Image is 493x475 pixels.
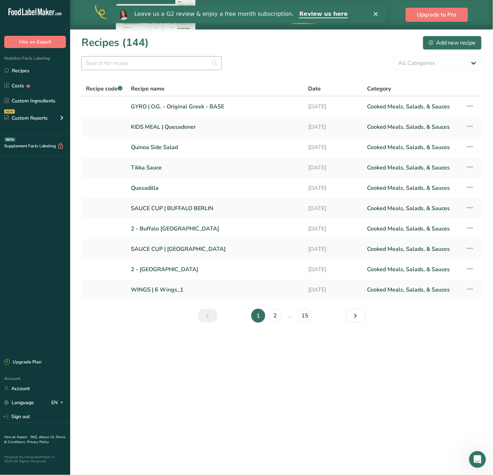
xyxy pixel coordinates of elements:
a: [DATE] [308,181,359,195]
a: 2 - Buffalo [GEOGRAPHIC_DATA] [131,221,300,236]
a: Privacy Policy [27,440,49,444]
a: Cooked Meals, Salads, & Sauces [367,120,457,134]
a: Language [4,396,34,409]
a: Cooked Meals, Salads, & Sauces [367,99,457,114]
div: Custom Reports [4,114,48,122]
a: [DATE] [308,242,359,256]
a: Terms & Conditions . [4,435,66,444]
a: SAUCE CUP | [GEOGRAPHIC_DATA] [131,242,300,256]
span: Category [367,85,391,93]
a: Cooked Meals, Salads, & Sauces [367,242,457,256]
h1: Recipes (144) [81,35,149,51]
input: Search for recipe [81,56,222,70]
a: [DATE] [308,221,359,236]
a: [DATE] [308,99,359,114]
a: Cooked Meals, Salads, & Sauces [367,262,457,277]
a: Page 15. [298,309,312,323]
a: SAUCE CUP | BUFFALO BERLIN [131,201,300,216]
a: KIDS MEAL | Quesadoner [131,120,300,134]
a: FAQ . [31,435,39,440]
a: Next page [346,309,366,323]
span: Date [308,85,321,93]
a: Cooked Meals, Salads, & Sauces [367,160,457,175]
button: Hire an Expert [4,36,66,48]
a: Cooked Meals, Salads, & Sauces [367,181,457,195]
a: Quinoa Side Salad [131,140,300,155]
a: Cooked Meals, Salads, & Sauces [367,282,457,297]
a: Quesadilla [131,181,300,195]
a: [DATE] [308,282,359,297]
a: [DATE] [308,201,359,216]
button: Upgrade to Pro [406,8,468,22]
a: [DATE] [308,120,359,134]
a: About Us . [39,435,56,440]
iframe: Intercom live chat banner [106,6,387,23]
a: WINGS | 6 Wings_1 [131,282,300,297]
a: [DATE] [308,140,359,155]
button: Add new recipe [423,36,482,50]
iframe: Intercom live chat [469,451,486,468]
a: [DATE] [308,160,359,175]
a: Cooked Meals, Salads, & Sauces [367,140,457,155]
div: Add new recipe [429,39,476,47]
div: Upgrade to Pro [250,0,355,29]
span: Recipe code [86,85,122,93]
div: Close [267,6,274,11]
div: Powered By FoodLabelMaker © 2025 All Rights Reserved [4,455,66,464]
a: Cooked Meals, Salads, & Sauces [367,201,457,216]
span: Recipe name [131,85,165,93]
div: BETA [5,138,15,142]
a: GYRO | O.G. - Original Greek - BASE [131,99,300,114]
a: Previous page [198,309,218,323]
a: 2 - [GEOGRAPHIC_DATA] [131,262,300,277]
a: Tikka Sauce [131,160,300,175]
div: NEW [4,109,15,114]
div: Upgrade Plan [4,359,41,366]
a: [DATE] [308,262,359,277]
a: Cooked Meals, Salads, & Sauces [367,221,457,236]
a: Page 2. [268,309,282,323]
div: EN [51,399,66,407]
span: Upgrade to Pro [417,11,457,19]
a: Hire an Expert . [4,435,29,440]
